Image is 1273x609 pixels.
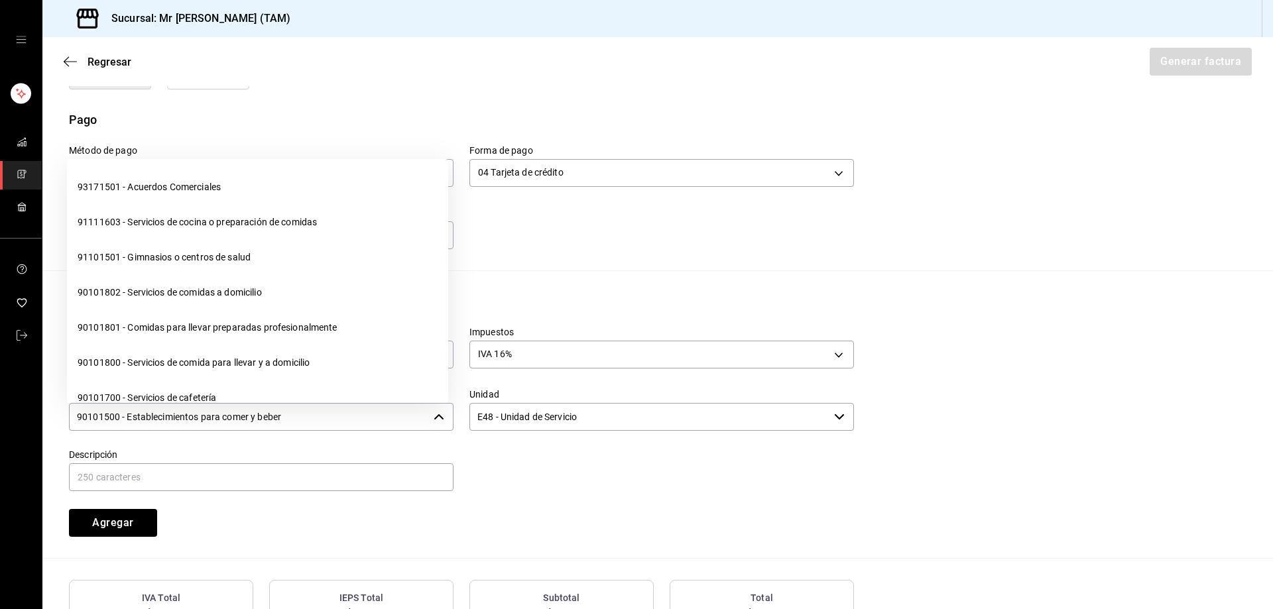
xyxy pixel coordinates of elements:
[67,345,448,380] li: 90101800 - Servicios de comida para llevar y a domicilio
[69,403,428,431] input: Elige una opción
[69,509,157,537] button: Agregar
[142,591,180,605] h3: IVA Total
[478,166,564,179] span: 04 Tarjeta de crédito
[469,327,854,336] label: Impuestos
[69,463,454,491] input: 250 caracteres
[751,591,773,605] h3: Total
[69,145,454,154] label: Método de pago
[339,591,383,605] h3: IEPS Total
[67,310,448,345] li: 90101801 - Comidas para llevar preparadas profesionalmente
[67,275,448,310] li: 90101802 - Servicios de comidas a domicilio
[67,170,448,205] li: 93171501 - Acuerdos Comerciales
[69,449,454,459] label: Descripción
[67,240,448,275] li: 91101501 - Gimnasios o centros de salud
[469,389,854,398] label: Unidad
[67,380,448,415] li: 90101700 - Servicios de cafetería
[543,591,579,605] h3: Subtotal
[64,56,131,68] button: Regresar
[69,111,97,129] div: Pago
[16,34,27,45] button: open drawer
[469,403,829,431] input: Elige una opción
[88,56,131,68] span: Regresar
[101,11,290,27] h3: Sucursal: Mr [PERSON_NAME] (TAM)
[469,145,854,154] label: Forma de pago
[478,347,512,360] span: IVA 16%
[67,205,448,240] li: 91111603 - Servicios de cocina o preparación de comidas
